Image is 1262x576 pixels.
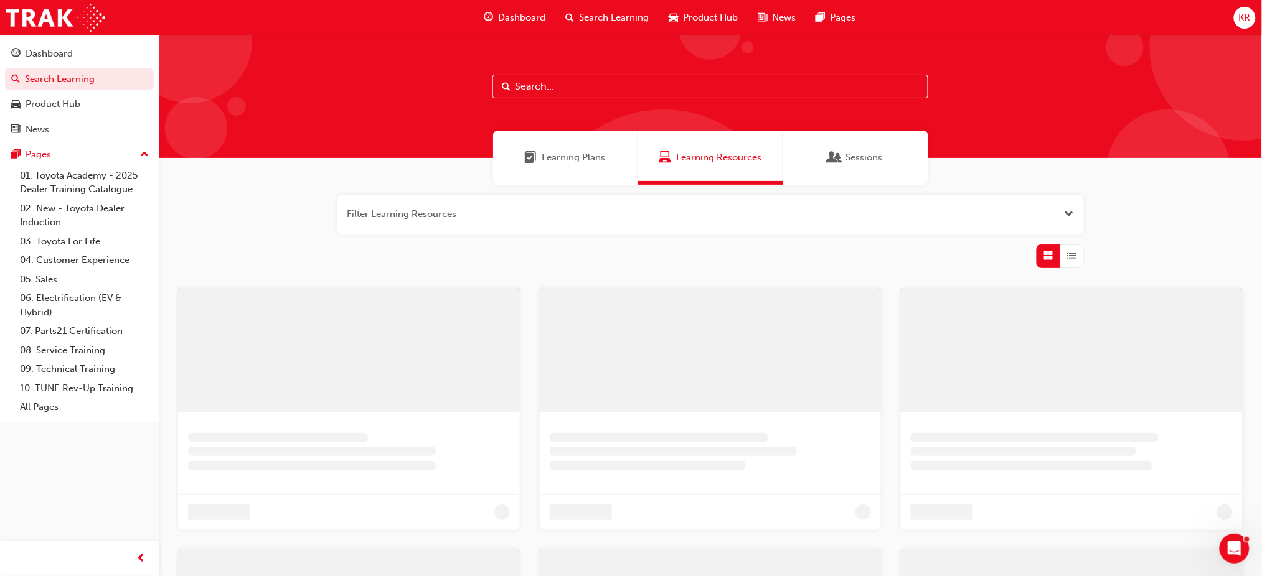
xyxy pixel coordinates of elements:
span: guage-icon [484,10,493,26]
div: News [26,123,49,137]
span: pages-icon [816,10,825,26]
span: Sessions [829,151,841,165]
a: 08. Service Training [15,341,154,360]
a: search-iconSearch Learning [555,5,659,30]
a: Product Hub [5,93,154,116]
span: Product Hub [683,11,738,25]
span: news-icon [11,124,21,136]
a: guage-iconDashboard [474,5,555,30]
div: Product Hub [26,97,80,111]
span: search-icon [11,74,20,85]
span: News [772,11,796,25]
span: Dashboard [498,11,545,25]
a: 04. Customer Experience [15,251,154,270]
a: 02. New - Toyota Dealer Induction [15,199,154,232]
a: 01. Toyota Academy - 2025 Dealer Training Catalogue [15,166,154,199]
a: SessionsSessions [783,131,928,185]
input: Search... [492,75,928,98]
span: car-icon [669,10,678,26]
a: 03. Toyota For Life [15,232,154,251]
div: Dashboard [26,47,73,61]
span: Search [502,80,511,94]
iframe: Intercom live chat [1220,534,1250,564]
a: Dashboard [5,42,154,65]
a: 06. Electrification (EV & Hybrid) [15,289,154,322]
span: pages-icon [11,149,21,160]
a: Search Learning [5,68,154,91]
span: Search Learning [579,11,649,25]
span: Learning Plans [542,151,606,165]
span: prev-icon [137,551,146,567]
a: All Pages [15,397,154,417]
a: pages-iconPages [806,5,865,30]
a: 10. TUNE Rev-Up Training [15,379,154,398]
span: guage-icon [11,49,21,60]
img: Trak [6,4,105,32]
span: KR [1239,11,1251,25]
span: Learning Resources [659,151,671,165]
a: 05. Sales [15,270,154,289]
span: Learning Plans [525,151,537,165]
button: Open the filter [1065,207,1074,221]
span: car-icon [11,99,21,110]
a: 09. Technical Training [15,360,154,379]
a: News [5,118,154,141]
span: List [1068,249,1077,263]
button: DashboardSearch LearningProduct HubNews [5,40,154,143]
span: Pages [830,11,855,25]
a: Learning ResourcesLearning Resources [638,131,783,185]
span: up-icon [140,147,149,163]
button: Pages [5,143,154,166]
span: Sessions [846,151,883,165]
div: Pages [26,147,51,162]
a: car-iconProduct Hub [659,5,748,30]
a: Learning PlansLearning Plans [493,131,638,185]
span: news-icon [758,10,767,26]
a: 07. Parts21 Certification [15,322,154,341]
button: KR [1234,7,1256,29]
span: Grid [1044,249,1053,263]
span: search-icon [565,10,574,26]
span: Learning Resources [676,151,761,165]
a: news-iconNews [748,5,806,30]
